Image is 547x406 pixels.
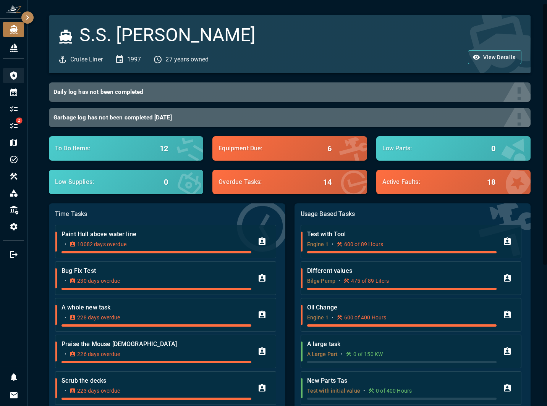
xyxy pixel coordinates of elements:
p: DIfferent values [307,266,497,275]
p: A Large Part [307,350,338,358]
div: Configuration [3,219,24,234]
div: Logbook [3,68,24,83]
button: Assign Task [500,307,515,322]
h6: Garbage log has not been completed [DATE] [53,113,520,123]
button: Assign Task [500,234,515,249]
p: Usage Based Tasks [301,209,524,219]
button: Assign Task [254,344,270,359]
li: Equipment [3,169,24,184]
li: Trips [3,135,24,150]
p: Test with initial value [307,387,360,395]
div: Fleet [3,40,24,55]
div: Inventory [3,185,24,201]
p: 228 days overdue [77,314,120,321]
h3: S.S. [PERSON_NAME] [79,24,256,46]
p: 10082 days overdue [77,240,126,248]
p: 27 years owned [165,55,209,64]
p: 0 of 150 KW [353,350,383,358]
h6: 18 [487,176,495,188]
p: 475 of 89 Liters [351,277,389,285]
p: Time Tasks [55,209,279,219]
p: Cruise Liner [70,55,103,64]
h6: 0 [491,142,495,155]
button: Assign Task [254,271,270,286]
p: • [65,240,66,248]
p: To Do Items : [55,144,154,153]
p: 600 of 89 Hours [344,240,383,248]
li: Logout [3,247,24,262]
p: 223 days overdue [77,387,120,395]
p: • [338,277,340,285]
p: • [65,277,66,285]
p: A whole new task [61,303,251,312]
p: 230 days overdue [77,277,120,285]
button: Garbage log has not been completed [DATE] [49,108,531,127]
button: Assign Task [500,380,515,396]
p: New Parts Tas [307,376,497,385]
li: Tasks [3,152,24,167]
button: Assign Task [500,271,515,286]
h6: 12 [160,142,168,155]
div: Checklists (New) [3,118,24,134]
button: View Details [468,50,521,64]
button: Assign Task [254,234,270,249]
button: Assign Task [254,380,270,396]
button: Daily log has not been completed [49,82,531,102]
p: Paint Hull above water line [61,230,251,239]
button: Assign Task [254,307,270,322]
span: 2 [16,118,22,124]
p: 1997 [127,55,141,64]
div: S.S. Anne [3,22,24,37]
p: Overdue Tasks : [218,177,317,187]
p: 226 days overdue [77,350,120,358]
p: Low Supplies : [55,177,158,187]
p: Oil Change [307,303,497,312]
p: Scrub the decks [61,376,251,385]
p: Test with Tool [307,230,497,239]
li: Calendar [3,85,24,100]
p: Bug Fix Test [61,266,251,275]
p: Engine 1 [307,240,329,248]
p: • [332,314,333,321]
p: Low Parts : [382,144,485,153]
li: Checklists [3,101,24,117]
p: • [363,387,365,395]
p: 600 of 400 Hours [344,314,386,321]
p: • [332,240,333,248]
p: • [65,314,66,321]
p: • [65,350,66,358]
p: Praise the Mouse [DEMOGRAPHIC_DATA] [61,340,251,349]
button: Assign Task [500,344,515,359]
p: Engine 1 [307,314,329,321]
p: Bilge Pump [307,277,336,285]
h6: 14 [323,176,332,188]
h6: 0 [164,176,168,188]
p: • [341,350,343,358]
img: ZeaFarer Logo [6,5,21,13]
h6: 6 [327,142,332,155]
p: Active Faults : [382,177,481,187]
p: • [65,387,66,395]
p: 0 of 400 Hours [376,387,412,395]
p: Equipment Due : [218,144,321,153]
p: A large task [307,340,497,349]
h6: Daily log has not been completed [53,87,520,97]
li: Compliance [3,202,24,217]
button: Notifications [6,369,21,385]
button: Invitations [6,388,21,403]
